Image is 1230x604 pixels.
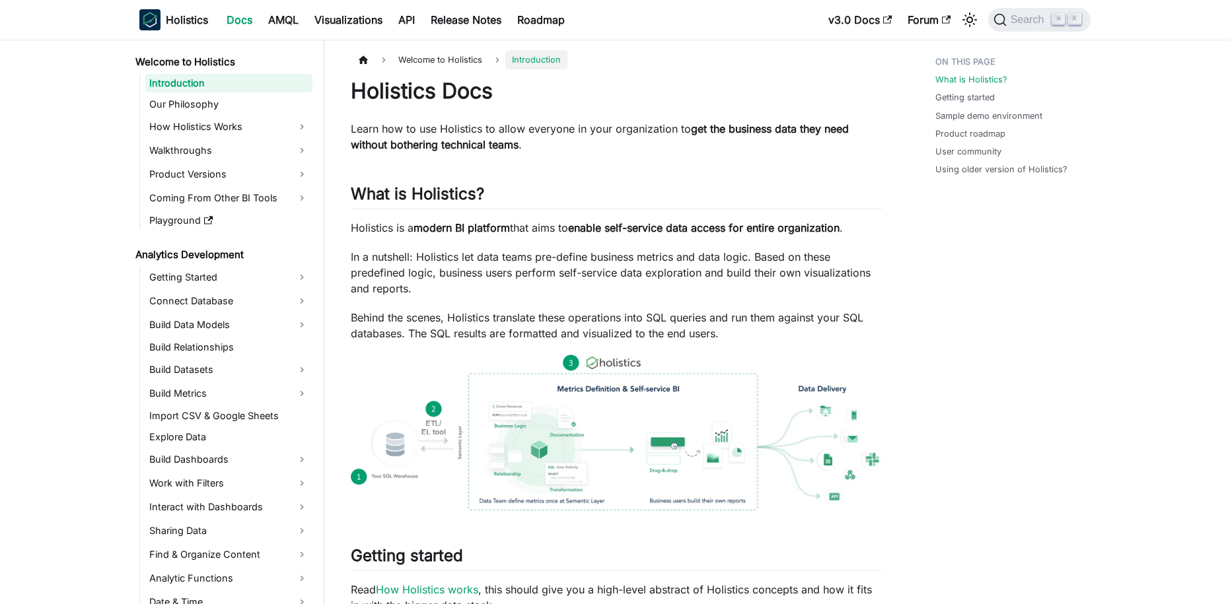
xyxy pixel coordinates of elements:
[145,140,312,161] a: Walkthroughs
[351,310,883,341] p: Behind the scenes, Holistics translate these operations into SQL queries and run them against you...
[1007,14,1052,26] span: Search
[414,221,510,234] strong: modern BI platform
[131,246,312,264] a: Analytics Development
[145,314,312,335] a: Build Data Models
[351,546,883,571] h2: Getting started
[131,53,312,71] a: Welcome to Holistics
[935,110,1042,122] a: Sample demo environment
[935,145,1001,158] a: User community
[568,221,840,234] strong: enable self-service data access for entire organization
[145,74,312,92] a: Introduction
[509,9,573,30] a: Roadmap
[219,9,260,30] a: Docs
[1068,13,1081,25] kbd: K
[145,290,312,312] a: Connect Database
[139,9,208,30] a: HolisticsHolistics
[959,9,980,30] button: Switch between dark and light mode (currently light mode)
[145,520,312,541] a: Sharing Data
[145,544,312,565] a: Find & Organize Content
[145,428,312,446] a: Explore Data
[307,9,390,30] a: Visualizations
[126,40,324,604] nav: Docs sidebar
[145,407,312,425] a: Import CSV & Google Sheets
[392,50,489,69] span: Welcome to Holistics
[935,91,995,104] a: Getting started
[935,73,1007,86] a: What is Holistics?
[145,211,312,230] a: Playground
[376,583,478,596] a: How Holistics works
[260,9,307,30] a: AMQL
[1052,13,1065,25] kbd: ⌘
[166,12,208,28] b: Holistics
[145,568,312,589] a: Analytic Functions
[351,121,883,152] p: Learn how to use Holistics to allow everyone in your organization to .
[145,187,312,209] a: Coming From Other BI Tools
[820,9,900,30] a: v3.0 Docs
[351,220,883,236] p: Holistics is a that aims to .
[145,116,312,137] a: How Holistics Works
[145,95,312,114] a: Our Philosophy
[145,473,312,494] a: Work with Filters
[351,78,883,104] h1: Holistics Docs
[390,9,423,30] a: API
[145,267,312,288] a: Getting Started
[935,127,1005,140] a: Product roadmap
[145,496,312,518] a: Interact with Dashboards
[351,184,883,209] h2: What is Holistics?
[139,9,161,30] img: Holistics
[145,338,312,356] a: Build Relationships
[145,449,312,470] a: Build Dashboards
[145,383,312,404] a: Build Metrics
[145,164,312,185] a: Product Versions
[935,163,1067,176] a: Using older version of Holistics?
[900,9,959,30] a: Forum
[351,50,376,69] a: Home page
[505,50,567,69] span: Introduction
[351,50,883,69] nav: Breadcrumbs
[351,354,883,510] img: How Holistics fits in your Data Stack
[988,8,1091,32] button: Search (Command+K)
[145,359,312,380] a: Build Datasets
[423,9,509,30] a: Release Notes
[351,249,883,296] p: In a nutshell: Holistics let data teams pre-define business metrics and data logic. Based on thes...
